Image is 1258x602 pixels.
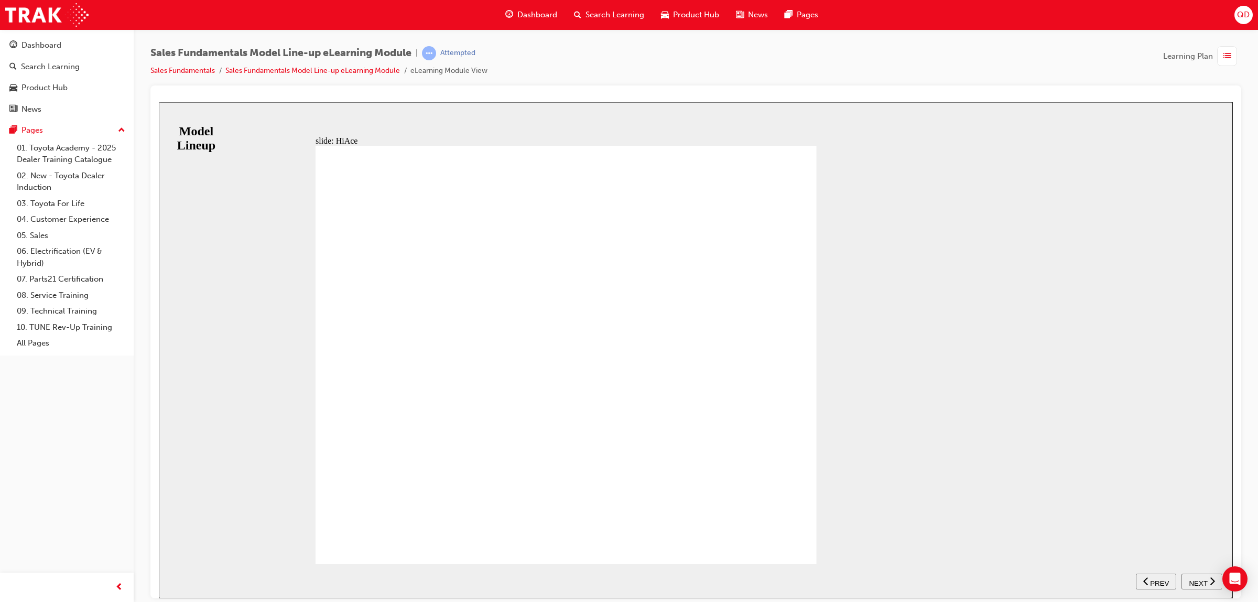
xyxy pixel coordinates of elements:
a: news-iconNews [728,4,776,26]
a: All Pages [13,335,129,351]
a: 09. Technical Training [13,303,129,319]
span: Learning Plan [1163,50,1213,62]
div: Attempted [440,48,475,58]
a: 01. Toyota Academy - 2025 Dealer Training Catalogue [13,140,129,168]
span: pages-icon [9,126,17,135]
span: News [748,9,768,21]
span: learningRecordVerb_ATTEMPT-icon [422,46,436,60]
a: pages-iconPages [776,4,827,26]
a: Sales Fundamentals Model Line-up eLearning Module [225,66,400,75]
a: car-iconProduct Hub [653,4,728,26]
a: Product Hub [4,78,129,98]
a: 07. Parts21 Certification [13,271,129,287]
a: Dashboard [4,36,129,55]
li: eLearning Module View [410,65,487,77]
a: 03. Toyota For Life [13,196,129,212]
span: car-icon [661,8,669,21]
span: Sales Fundamentals Model Line-up eLearning Module [150,47,411,59]
span: news-icon [9,105,17,114]
span: car-icon [9,83,17,93]
div: Open Intercom Messenger [1222,566,1248,592]
span: | [416,47,418,59]
a: Sales Fundamentals [150,66,215,75]
span: pages-icon [785,8,793,21]
a: 10. TUNE Rev-Up Training [13,319,129,336]
a: 06. Electrification (EV & Hybrid) [13,243,129,271]
button: next [1023,471,1064,487]
div: News [21,103,41,115]
img: Trak [5,3,89,27]
a: 04. Customer Experience [13,211,129,228]
button: DashboardSearch LearningProduct HubNews [4,34,129,121]
span: PREV [991,477,1010,485]
span: guage-icon [9,41,17,50]
span: NEXT [1030,477,1048,485]
button: Learning Plan [1163,46,1241,66]
span: prev-icon [115,581,123,594]
a: News [4,100,129,119]
a: Search Learning [4,57,129,77]
div: Product Hub [21,82,68,94]
button: previous [977,471,1017,487]
a: 05. Sales [13,228,129,244]
span: search-icon [9,62,17,72]
span: guage-icon [505,8,513,21]
button: QD [1234,6,1253,24]
button: Pages [4,121,129,140]
nav: slide navigation [977,462,1063,496]
span: list-icon [1223,50,1231,63]
span: Product Hub [673,9,719,21]
a: 02. New - Toyota Dealer Induction [13,168,129,196]
span: Pages [797,9,818,21]
div: Pages [21,124,43,136]
span: Search Learning [585,9,644,21]
div: Dashboard [21,39,61,51]
span: news-icon [736,8,744,21]
span: up-icon [118,124,125,137]
a: search-iconSearch Learning [566,4,653,26]
a: 08. Service Training [13,287,129,304]
span: QD [1237,9,1250,21]
span: Dashboard [517,9,557,21]
div: Search Learning [21,61,80,73]
a: guage-iconDashboard [497,4,566,26]
span: search-icon [574,8,581,21]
